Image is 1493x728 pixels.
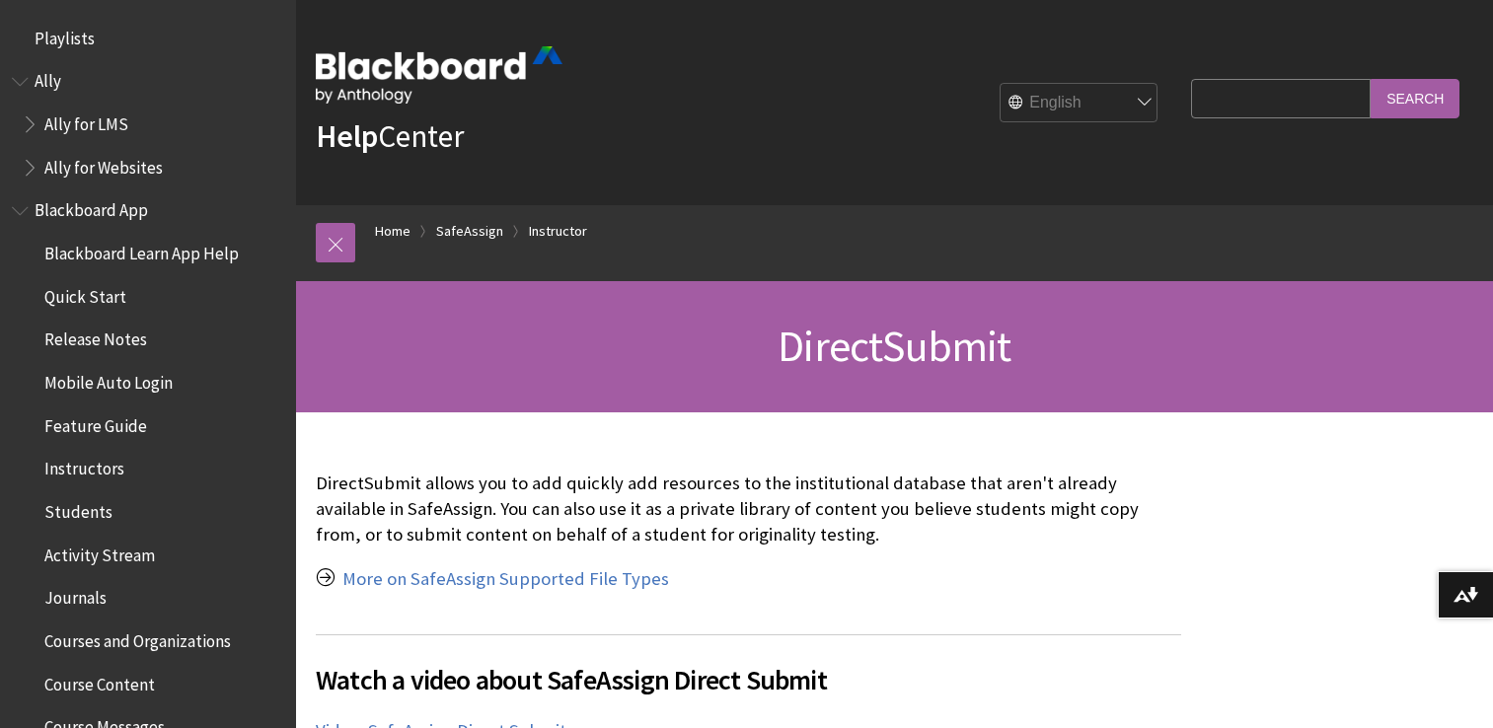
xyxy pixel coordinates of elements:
span: Watch a video about SafeAssign Direct Submit [316,659,1181,700]
span: Quick Start [44,280,126,307]
span: Ally for Websites [44,151,163,178]
span: Ally for LMS [44,108,128,134]
a: Home [375,219,411,244]
span: Journals [44,582,107,609]
input: Search [1371,79,1459,117]
nav: Book outline for Anthology Ally Help [12,65,284,184]
a: More on SafeAssign Supported File Types [342,567,669,591]
select: Site Language Selector [1001,84,1158,123]
a: Instructor [529,219,587,244]
a: HelpCenter [316,116,464,156]
span: Instructors [44,453,124,479]
span: Ally [35,65,61,92]
span: Mobile Auto Login [44,366,173,393]
span: Students [44,495,112,522]
span: Feature Guide [44,409,147,436]
nav: Book outline for Playlists [12,22,284,55]
strong: Help [316,116,378,156]
p: DirectSubmit allows you to add quickly add resources to the institutional database that aren't al... [316,471,1181,548]
span: Playlists [35,22,95,48]
span: DirectSubmit [778,319,1010,373]
span: Courses and Organizations [44,624,231,651]
span: Activity Stream [44,539,155,565]
span: Course Content [44,668,155,694]
span: Blackboard App [35,194,148,221]
img: Blackboard by Anthology [316,46,562,104]
a: SafeAssign [436,219,503,244]
span: Blackboard Learn App Help [44,237,239,263]
span: Release Notes [44,324,147,350]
